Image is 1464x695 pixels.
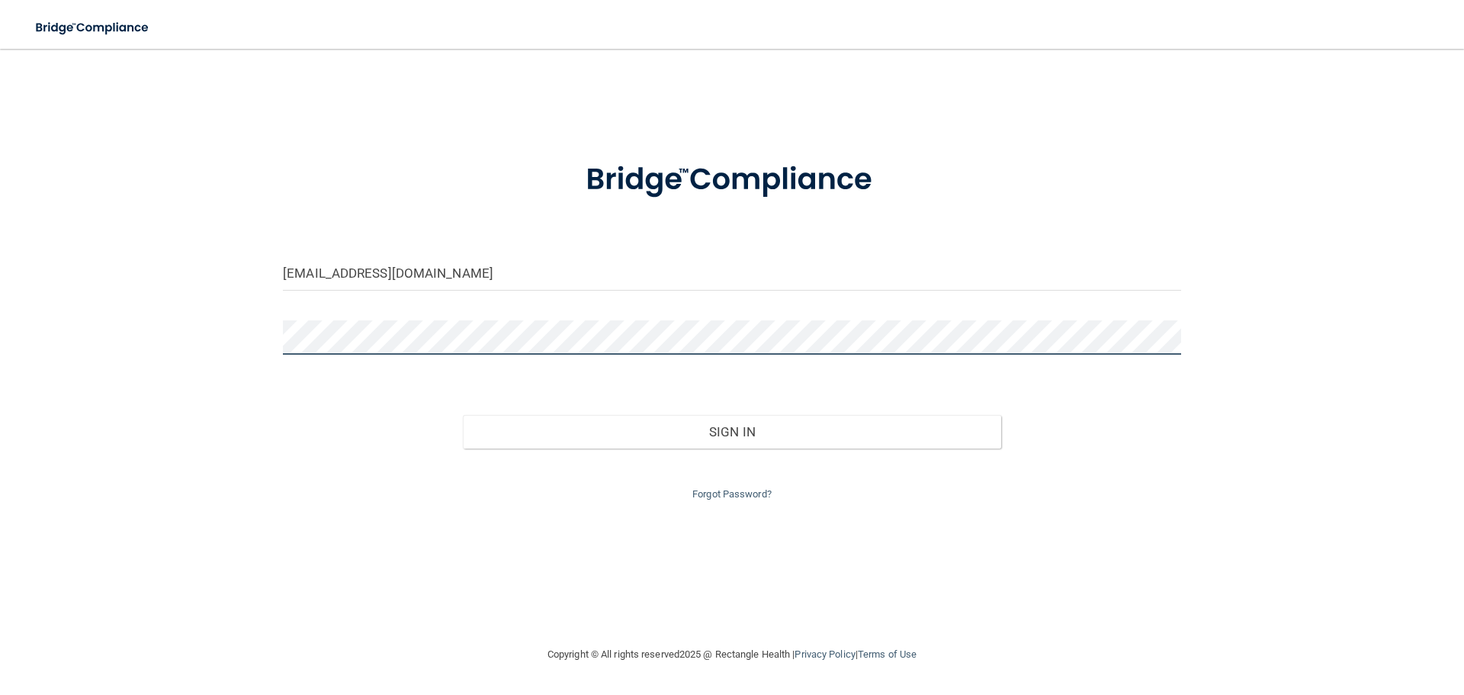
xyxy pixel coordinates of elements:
[554,140,910,220] img: bridge_compliance_login_screen.278c3ca4.svg
[692,488,772,500] a: Forgot Password?
[858,648,917,660] a: Terms of Use
[454,630,1010,679] div: Copyright © All rights reserved 2025 @ Rectangle Health | |
[283,256,1181,291] input: Email
[1200,587,1446,648] iframe: Drift Widget Chat Controller
[463,415,1002,449] button: Sign In
[23,12,163,43] img: bridge_compliance_login_screen.278c3ca4.svg
[795,648,855,660] a: Privacy Policy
